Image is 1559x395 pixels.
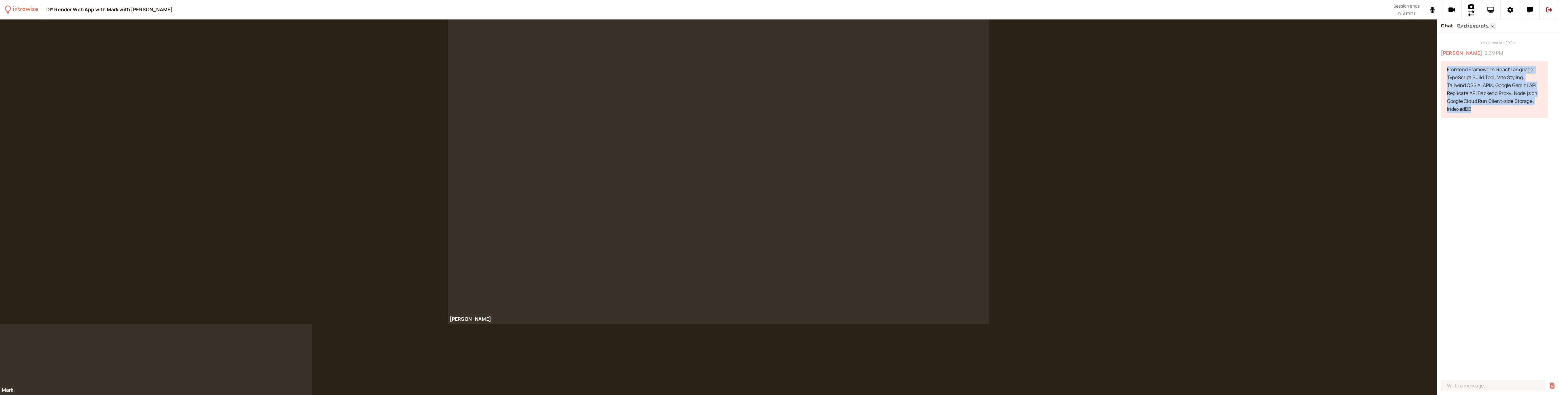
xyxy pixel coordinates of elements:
span: in 19 mins [1397,10,1415,17]
div: DIY Render Web App with Mark with [PERSON_NAME] [46,6,173,13]
span: 2:39 PM [1485,49,1503,57]
span: [PERSON_NAME] [1441,49,1482,57]
input: Write a message... [1441,380,1546,391]
button: Participants [1457,22,1489,30]
div: Scheduled session end time. Don't worry, your call will continue [1393,3,1420,16]
button: Chat [1441,22,1453,30]
div: 9/30/2025, 2:39:56 PM [1441,61,1548,118]
button: Share a file [1549,383,1555,389]
span: Session ends [1393,3,1420,10]
span: 2 [1490,23,1496,29]
div: You joined at 1:59 PM [1441,40,1555,46]
div: introwise [13,5,38,14]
